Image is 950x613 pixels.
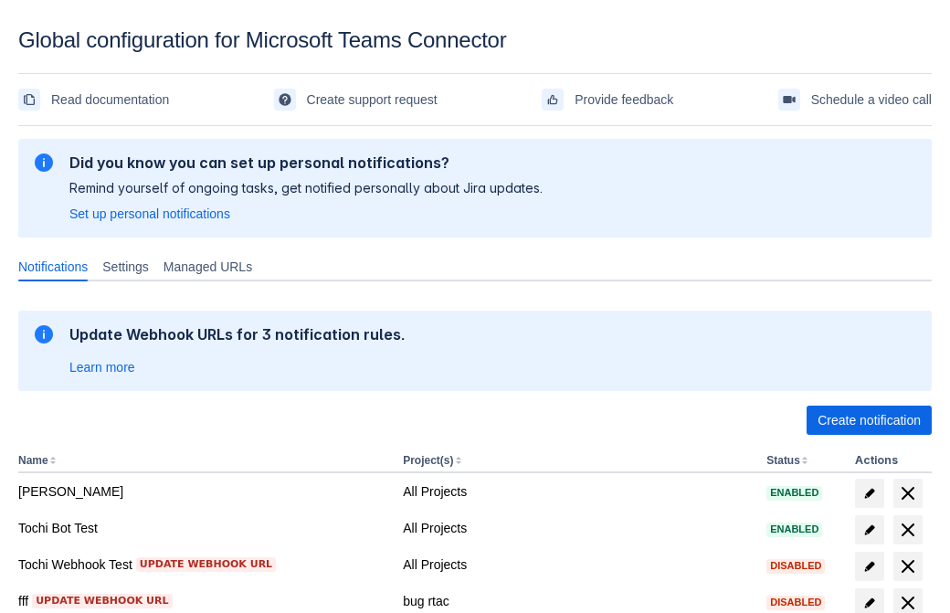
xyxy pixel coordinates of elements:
span: edit [862,596,877,610]
span: Disabled [766,597,825,608]
span: Enabled [766,488,822,498]
span: Enabled [766,524,822,534]
span: documentation [22,92,37,107]
div: Tochi Webhook Test [18,555,388,574]
span: delete [897,519,919,541]
span: Read documentation [51,85,169,114]
span: Schedule a video call [811,85,932,114]
span: Create support request [307,85,438,114]
span: Managed URLs [164,258,252,276]
div: bug rtac [403,592,752,610]
div: Tochi Bot Test [18,519,388,537]
div: All Projects [403,482,752,501]
div: Global configuration for Microsoft Teams Connector [18,27,932,53]
h2: Update Webhook URLs for 3 notification rules. [69,325,406,343]
a: Schedule a video call [778,85,932,114]
span: videoCall [782,92,797,107]
span: feedback [545,92,560,107]
button: Project(s) [403,454,453,467]
th: Actions [848,449,932,473]
span: Notifications [18,258,88,276]
span: support [278,92,292,107]
div: fff [18,592,388,610]
a: Learn more [69,358,135,376]
span: edit [862,559,877,574]
div: [PERSON_NAME] [18,482,388,501]
span: Update webhook URL [36,594,168,608]
span: Update webhook URL [140,557,272,572]
div: All Projects [403,555,752,574]
a: Set up personal notifications [69,205,230,223]
div: All Projects [403,519,752,537]
span: edit [862,486,877,501]
h2: Did you know you can set up personal notifications? [69,153,543,172]
button: Status [766,454,800,467]
span: Settings [102,258,149,276]
span: Disabled [766,561,825,571]
a: Create support request [274,85,438,114]
a: Provide feedback [542,85,673,114]
button: Create notification [807,406,932,435]
span: information [33,323,55,345]
a: Read documentation [18,85,169,114]
span: information [33,152,55,174]
span: edit [862,523,877,537]
p: Remind yourself of ongoing tasks, get notified personally about Jira updates. [69,179,543,197]
span: delete [897,555,919,577]
span: Provide feedback [575,85,673,114]
span: delete [897,482,919,504]
span: Create notification [818,406,921,435]
button: Name [18,454,48,467]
